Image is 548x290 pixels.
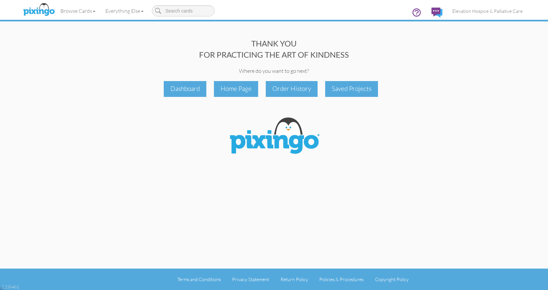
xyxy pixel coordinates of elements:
input: Search cards [152,5,215,16]
a: Return Policy [281,276,308,282]
a: Everything Else [100,3,149,19]
div: Saved Projects [325,81,378,97]
a: Policies & Procedures [319,276,363,282]
a: Copyright Policy [375,276,409,282]
a: Elevation Hospice & Palliative Care [447,3,528,19]
div: Dashboard [164,81,206,97]
div: Where do you want to go next? [20,67,528,75]
a: Privacy Statement [232,276,269,282]
div: THANK YOU FOR PRACTICING THE ART OF KINDNESS [20,38,528,61]
a: Browse Cards [55,3,100,19]
div: Home Page [214,81,258,97]
img: pixingo logo [21,2,56,18]
img: comments.svg [431,8,442,17]
span: Elevation Hospice & Palliative Care [452,8,523,14]
div: 2.2.0-461 [2,284,19,290]
img: Pixingo Logo [224,113,324,160]
div: Order History [266,81,318,97]
a: Terms and Conditions [177,276,221,282]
